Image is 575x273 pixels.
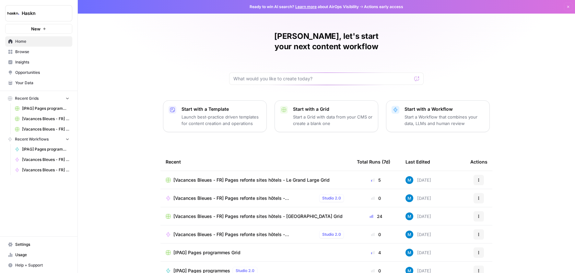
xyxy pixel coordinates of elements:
span: Home [15,39,69,44]
span: Help + Support [15,262,69,268]
a: Opportunities [5,67,72,78]
a: [IPAG] Pages programmes [12,144,72,154]
a: Your Data [5,78,72,88]
div: [DATE] [405,249,431,256]
p: Launch best-practice driven templates for content creation and operations [182,114,261,127]
button: Start with a WorkflowStart a Workflow that combines your data, LLMs and human review [386,100,490,132]
span: Settings [15,242,69,247]
span: [IPAG] Pages programmes [22,146,69,152]
span: Browse [15,49,69,55]
button: Start with a GridStart a Grid with data from your CMS or create a blank one [275,100,378,132]
span: [Vacances Bleues - FR] Pages refonte sites hôtels - [GEOGRAPHIC_DATA] [173,231,317,238]
a: Insights [5,57,72,67]
p: Start with a Template [182,106,261,112]
span: [Vacances Bleues - FR] Pages refonte sites hôtels - [GEOGRAPHIC_DATA] Grid [173,213,343,220]
a: Browse [5,47,72,57]
a: [Vacances Bleues - FR] Pages refonte sites hôtels - [GEOGRAPHIC_DATA]Studio 2.0 [166,231,346,238]
div: 0 [357,231,395,238]
a: [Vacances Bleues - FR] Pages refonte sites hôtels - [GEOGRAPHIC_DATA] [12,154,72,165]
a: [Vacances Bleues - FR] Pages refonte sites hôtels - [GEOGRAPHIC_DATA] [12,165,72,175]
span: [Vacances Bleues - FR] Pages refonte sites hôtels - [GEOGRAPHIC_DATA] [173,195,317,201]
img: xlx1vc11lo246mpl6i14p9z1ximr [405,176,413,184]
span: New [31,26,41,32]
img: xlx1vc11lo246mpl6i14p9z1ximr [405,231,413,238]
input: What would you like to create today? [233,75,412,82]
a: Usage [5,250,72,260]
span: [Vacances Bleues - FR] Pages refonte sites hôtels - Le Grand Large Grid [173,177,330,183]
a: [IPAG] Pages programmes Grid [166,249,346,256]
p: Start with a Grid [293,106,373,112]
div: 0 [357,195,395,201]
span: Actions early access [364,4,403,10]
span: [IPAG] Pages programmes Grid [22,106,69,111]
span: Usage [15,252,69,258]
span: Insights [15,59,69,65]
div: Actions [470,153,487,171]
div: [DATE] [405,212,431,220]
img: xlx1vc11lo246mpl6i14p9z1ximr [405,212,413,220]
span: [Vacances Bleues - FR] Pages refonte sites hôtels - [GEOGRAPHIC_DATA] Grid [22,126,69,132]
p: Start a Workflow that combines your data, LLMs and human review [405,114,484,127]
img: xlx1vc11lo246mpl6i14p9z1ximr [405,194,413,202]
a: [Vacances Bleues - FR] Pages refonte sites hôtels - [GEOGRAPHIC_DATA] Grid [12,124,72,134]
a: [IPAG] Pages programmes Grid [12,103,72,114]
p: Start with a Workflow [405,106,484,112]
div: Last Edited [405,153,430,171]
button: Recent Workflows [5,134,72,144]
div: [DATE] [405,194,431,202]
button: Start with a TemplateLaunch best-practice driven templates for content creation and operations [163,100,267,132]
span: Recent Workflows [15,136,49,142]
span: [Vacances Bleues - FR] Pages refonte sites hôtels - [GEOGRAPHIC_DATA] [22,167,69,173]
span: Your Data [15,80,69,86]
a: [Vacances Bleues - FR] Pages refonte sites hôtels - [GEOGRAPHIC_DATA] Grid [166,213,346,220]
button: New [5,24,72,34]
div: 4 [357,249,395,256]
a: [Vacances Bleues - FR] Pages refonte sites hôtels - [GEOGRAPHIC_DATA] Grid [12,114,72,124]
div: Recent [166,153,346,171]
h1: [PERSON_NAME], let's start your next content workflow [229,31,424,52]
button: Help + Support [5,260,72,270]
a: [Vacances Bleues - FR] Pages refonte sites hôtels - Le Grand Large Grid [166,177,346,183]
div: [DATE] [405,176,431,184]
span: [Vacances Bleues - FR] Pages refonte sites hôtels - [GEOGRAPHIC_DATA] Grid [22,116,69,122]
span: Opportunities [15,70,69,75]
div: Total Runs (7d) [357,153,390,171]
p: Start a Grid with data from your CMS or create a blank one [293,114,373,127]
a: Home [5,36,72,47]
span: Ready to win AI search? about AirOps Visibility [250,4,359,10]
span: Studio 2.0 [322,195,341,201]
img: xlx1vc11lo246mpl6i14p9z1ximr [405,249,413,256]
span: Haskn [22,10,61,17]
button: Workspace: Haskn [5,5,72,21]
a: Settings [5,239,72,250]
div: 24 [357,213,395,220]
span: Recent Grids [15,96,39,101]
a: [Vacances Bleues - FR] Pages refonte sites hôtels - [GEOGRAPHIC_DATA]Studio 2.0 [166,194,346,202]
img: Haskn Logo [7,7,19,19]
span: Studio 2.0 [322,232,341,237]
button: Recent Grids [5,94,72,103]
a: Learn more [295,4,317,9]
div: 5 [357,177,395,183]
span: [Vacances Bleues - FR] Pages refonte sites hôtels - [GEOGRAPHIC_DATA] [22,157,69,163]
div: [DATE] [405,231,431,238]
span: [IPAG] Pages programmes Grid [173,249,241,256]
